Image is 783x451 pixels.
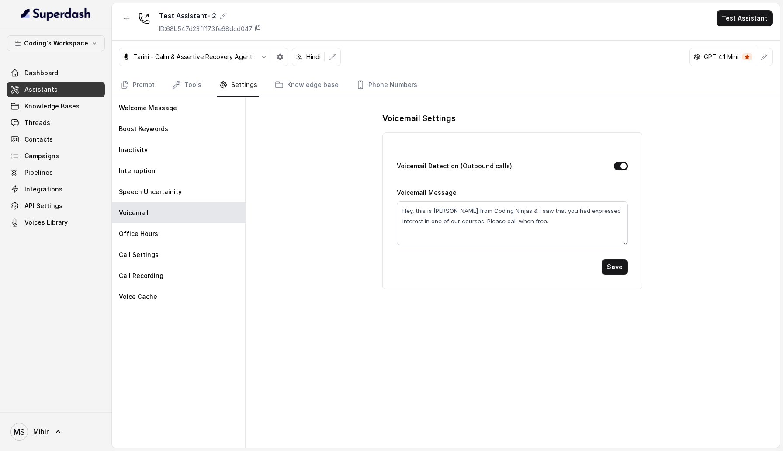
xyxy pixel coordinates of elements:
a: Settings [217,73,259,97]
a: Assistants [7,82,105,97]
p: Call Settings [119,250,159,259]
span: Voices Library [24,218,68,227]
span: Knowledge Bases [24,102,80,111]
span: Mihir [33,427,49,436]
p: Speech Uncertainity [119,187,182,196]
label: Voicemail Detection (Outbound calls) [397,161,512,171]
a: Dashboard [7,65,105,81]
span: Threads [24,118,50,127]
a: Prompt [119,73,156,97]
p: Voicemail [119,208,149,217]
a: Integrations [7,181,105,197]
p: Hindi [306,52,321,61]
a: Contacts [7,132,105,147]
nav: Tabs [119,73,773,97]
p: Voice Cache [119,292,157,301]
span: API Settings [24,201,62,210]
button: Coding's Workspace [7,35,105,51]
text: MS [14,427,25,437]
a: Mihir [7,420,105,444]
button: Test Assistant [717,10,773,26]
p: ID: 68b547d23ff173fe68dcd047 [159,24,253,33]
a: Knowledge Bases [7,98,105,114]
span: Dashboard [24,69,58,77]
label: Voicemail Message [397,189,457,196]
span: Assistants [24,85,58,94]
a: Voices Library [7,215,105,230]
span: Campaigns [24,152,59,160]
p: GPT 4.1 Mini [704,52,738,61]
p: Office Hours [119,229,158,238]
a: Knowledge base [273,73,340,97]
p: Interruption [119,167,156,175]
img: light.svg [21,7,91,21]
a: Campaigns [7,148,105,164]
p: Tarini - Calm & Assertive Recovery Agent [133,52,253,61]
span: Integrations [24,185,62,194]
span: Pipelines [24,168,53,177]
div: Test Assistant- 2 [159,10,261,21]
textarea: Hey, this is [PERSON_NAME] from Coding Ninjas & I saw that you had expressed interest in one of o... [397,201,628,245]
span: Contacts [24,135,53,144]
svg: openai logo [693,53,700,60]
p: Inactivity [119,146,148,154]
a: Phone Numbers [354,73,419,97]
a: Threads [7,115,105,131]
p: Boost Keywords [119,125,168,133]
a: API Settings [7,198,105,214]
a: Pipelines [7,165,105,180]
h1: Voicemail Settings [382,111,642,125]
p: Coding's Workspace [24,38,88,49]
a: Tools [170,73,203,97]
p: Call Recording [119,271,163,280]
button: Save [602,259,628,275]
p: Welcome Message [119,104,177,112]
